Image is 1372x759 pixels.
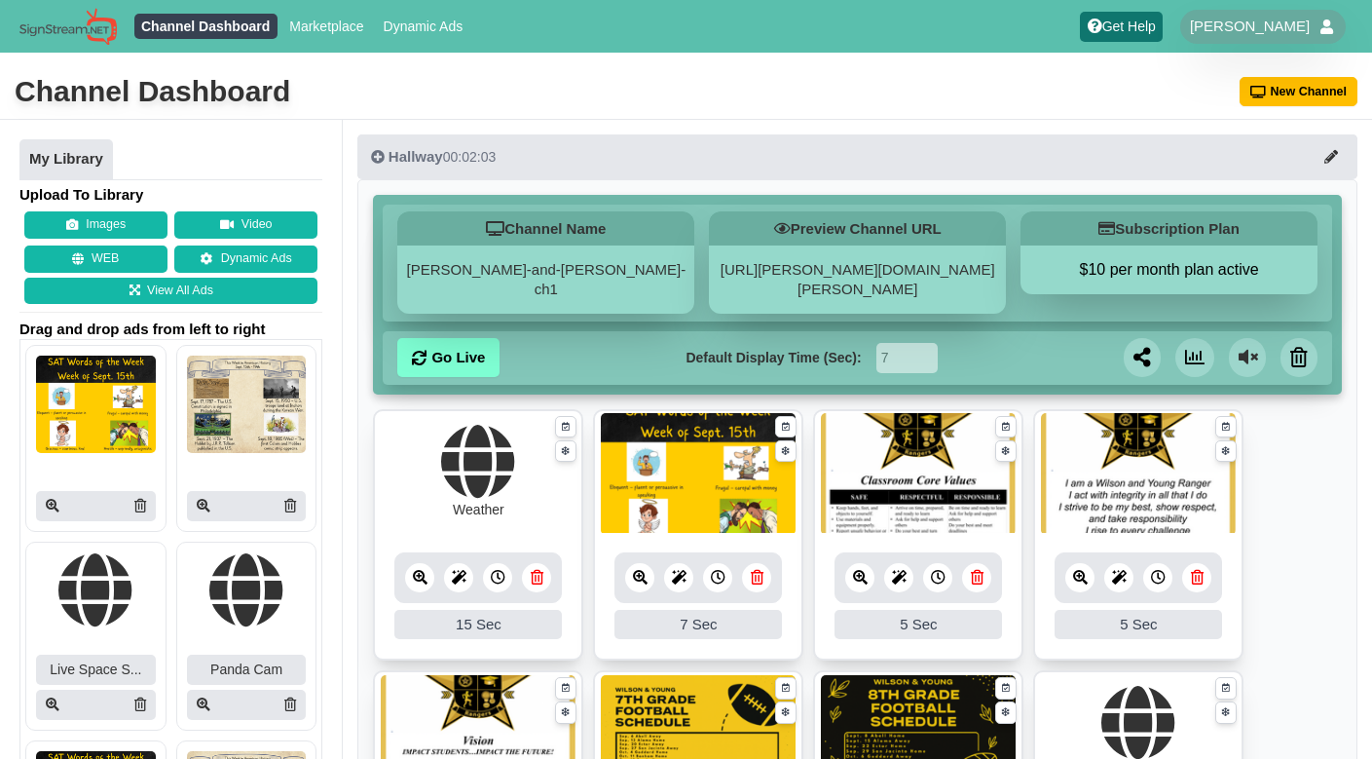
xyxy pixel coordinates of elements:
[397,246,694,314] div: [PERSON_NAME]-and-[PERSON_NAME]-ch1
[24,246,167,273] button: WEB
[601,413,796,535] img: 35.567 mb
[24,278,317,305] a: View All Ads
[174,246,317,273] a: Dynamic Ads
[453,500,504,520] div: Weather
[19,8,117,46] img: Sign Stream.NET
[686,348,861,368] label: Default Display Time (Sec):
[187,655,307,685] div: Panda Cam
[24,211,167,239] button: Images
[19,139,113,180] a: My Library
[721,261,995,297] a: [URL][PERSON_NAME][DOMAIN_NAME][PERSON_NAME]
[397,338,500,377] a: Go Live
[394,610,562,639] div: 15 Sec
[134,14,278,39] a: Channel Dashboard
[187,356,307,453] img: P250x250 image processing20250915 1472544 1o6kbhn
[821,413,1016,535] img: 1802.340 kb
[834,610,1002,639] div: 5 Sec
[389,148,443,165] span: Hallway
[19,185,322,205] h4: Upload To Library
[1190,17,1310,36] span: [PERSON_NAME]
[376,14,470,39] a: Dynamic Ads
[36,655,156,685] div: Live Space S...
[1080,12,1163,42] a: Get Help
[1055,610,1222,639] div: 5 Sec
[709,211,1006,246] h5: Preview Channel URL
[371,147,496,167] div: 00:02:03
[282,14,371,39] a: Marketplace
[614,610,782,639] div: 7 Sec
[397,211,694,246] h5: Channel Name
[1020,211,1317,246] h5: Subscription Plan
[1020,260,1317,280] button: $10 per month plan active
[1240,77,1358,106] button: New Channel
[174,211,317,239] button: Video
[876,343,938,373] input: Seconds
[19,320,322,339] span: Drag and drop ads from left to right
[1041,413,1236,535] img: 1786.025 kb
[36,356,156,453] img: P250x250 image processing20250915 1472544 1nkdr5l
[15,72,290,111] div: Channel Dashboard
[357,134,1357,179] button: Hallway00:02:03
